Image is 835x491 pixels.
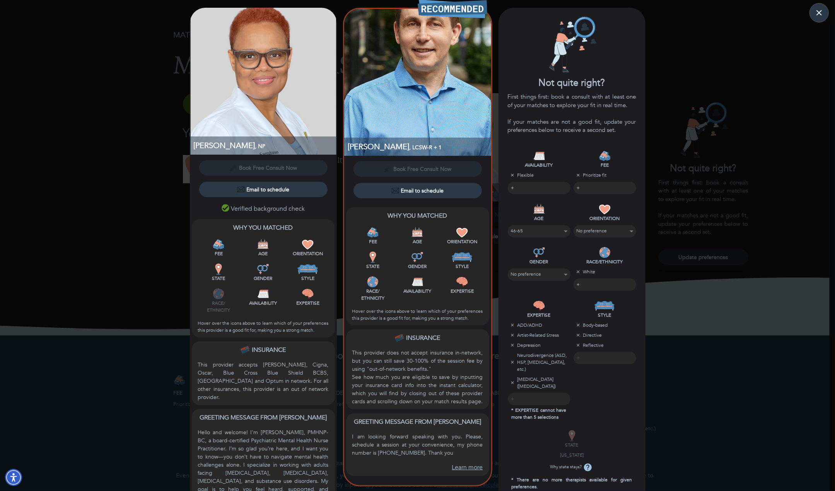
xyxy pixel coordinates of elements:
button: Email to schedule [199,182,328,197]
img: Expertise [302,288,314,300]
p: State [198,275,239,282]
p: STATE [541,442,603,448]
p: Depression [508,342,570,349]
img: STYLE [594,300,615,312]
p: Availability [397,288,438,295]
img: EXPERTISE [533,300,545,312]
p: Why You Matched [352,211,483,220]
p: Availability [242,300,284,307]
p: Neurodivergence (ASD, HSP, [MEDICAL_DATA], etc.) [508,352,570,373]
p: Gender [397,263,438,270]
img: Card icon [543,15,601,73]
p: I am looking forward speaking with you. Please, schedule a session at your convenience, my phone ... [352,433,483,457]
p: Expertise [287,300,328,307]
p: Hover over the icons above to learn which of your preferences this provider is a good fit for, ma... [198,320,329,334]
p: Orientation [441,238,483,245]
img: Orientation [302,239,314,250]
p: Verified background check [222,204,305,213]
p: Prioritize fit [574,172,636,179]
img: Race/<br />Ethnicity [213,288,224,300]
img: Fee [367,227,379,238]
img: Expertise [456,276,468,288]
p: Fee [352,238,394,245]
p: Greeting message from [PERSON_NAME] [198,413,329,422]
p: Insurance [252,345,286,355]
p: State [352,263,394,270]
p: Insurance [406,333,440,343]
p: White [574,268,636,275]
p: Race/ Ethnicity [198,300,239,314]
img: GENDER [533,247,545,258]
img: Gender [412,251,423,263]
p: Flexible [508,172,570,179]
p: See how much you are eligible to save by inputting your insurance card info into the instant calc... [352,373,483,406]
p: Expertise [441,288,483,295]
span: , LCSW-R + 1 [410,144,442,151]
img: Age [257,239,269,250]
span: , NP [255,143,266,150]
p: Greeting message from [PERSON_NAME] [352,417,483,426]
p: Body-based [574,322,636,329]
p: AVAILABILITY [508,162,570,169]
p: ORIENTATION [574,215,636,222]
img: Race/<br />Ethnicity [367,276,379,288]
a: Learn more [452,463,483,472]
img: State [367,251,379,263]
p: Age [242,250,284,257]
p: Hover over the icons above to learn which of your preferences this provider is a good fit for, ma... [352,308,483,322]
img: State [213,263,224,275]
p: Race/ Ethnicity [352,288,394,302]
p: This provider does not accept insurance in-network, but you can still save 30-100% of the session... [352,349,483,373]
p: This provider accepts [PERSON_NAME], Cigna, Oscar, Blue Cross Blue Shield BCBS, [GEOGRAPHIC_DATA]... [198,361,329,401]
p: [US_STATE] [541,452,603,459]
p: [PERSON_NAME] [348,142,491,152]
img: ORIENTATION [599,203,611,215]
img: Availability [412,276,423,288]
img: Style [297,263,318,275]
img: Style [451,251,473,263]
div: Accessibility Menu [5,469,22,486]
img: STATE [566,430,578,442]
p: Style [441,263,483,270]
p: Gender [242,275,284,282]
p: Why You Matched [198,223,329,232]
img: Gender [257,263,269,275]
p: AGE [508,215,570,222]
img: Greg Sandler profile [344,9,491,156]
button: Email to schedule [353,183,482,198]
p: Why state stays? [541,462,603,473]
p: Reflective [574,342,636,349]
div: First things first: book a consult with at least one of your matches to explore your fit in real ... [508,93,636,134]
p: Fee [198,250,239,257]
p: NP [194,140,337,151]
p: Directive [574,332,636,339]
p: * EXPERTISE cannot have more than 5 selections [508,405,570,421]
img: Availability [257,288,269,300]
img: AVAILABILITY [533,150,545,162]
img: Fee [213,239,224,250]
img: FEE [599,150,611,162]
p: Style [287,275,328,282]
p: STYLE [574,312,636,319]
p: GENDER [508,258,570,265]
div: Email to schedule [237,186,290,193]
img: RACE/ETHNICITY [599,247,611,258]
p: RACE/ETHNICITY [574,258,636,265]
p: Orientation [287,250,328,257]
p: FEE [574,162,636,169]
img: Natalie Farquharson profile [190,8,337,155]
div: This provider is licensed to work in your state. [352,251,394,270]
p: Age [397,238,438,245]
p: Artist-Related Stress [508,332,570,339]
img: Orientation [456,227,468,238]
p: EXPERTISE [508,312,570,319]
p: ADD/ADHD [508,322,570,329]
img: AGE [533,203,545,215]
div: Not quite right? [499,77,645,90]
button: tooltip [582,462,594,473]
div: Email to schedule [391,187,444,194]
img: Age [412,227,423,238]
p: [MEDICAL_DATA] ([MEDICAL_DATA]) [508,376,570,390]
span: This provider has not yet shared their calendar link. Please email the provider to schedule [353,165,482,172]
